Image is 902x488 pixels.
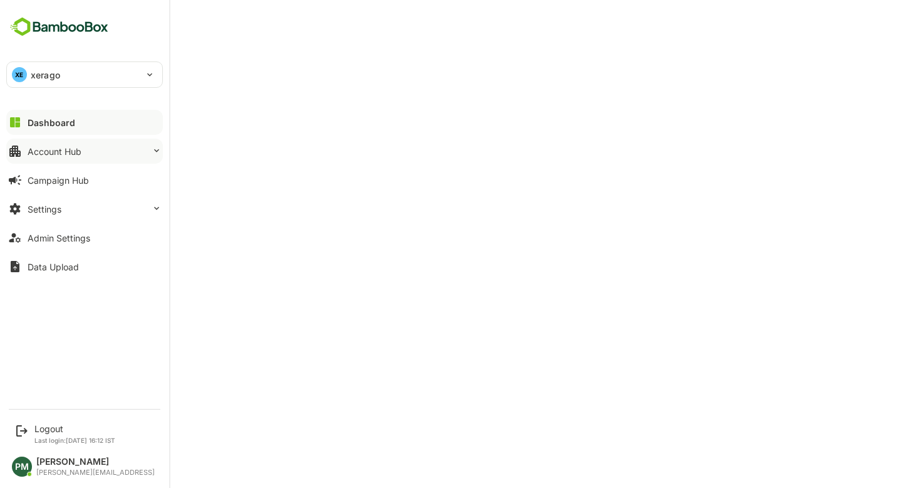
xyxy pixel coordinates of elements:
div: Settings [28,204,61,215]
p: xerago [31,68,60,82]
div: Logout [34,423,115,434]
div: XExerago [7,62,162,87]
button: Data Upload [6,254,163,279]
button: Account Hub [6,139,163,164]
div: Dashboard [28,117,75,128]
div: Account Hub [28,146,81,157]
button: Admin Settings [6,225,163,250]
div: Data Upload [28,262,79,272]
img: BambooboxFullLogoMark.5f36c76dfaba33ec1ec1367b70bb1252.svg [6,15,112,39]
div: Campaign Hub [28,175,89,186]
div: [PERSON_NAME][EMAIL_ADDRESS] [36,469,155,477]
button: Dashboard [6,110,163,135]
p: Last login: [DATE] 16:12 IST [34,437,115,444]
div: [PERSON_NAME] [36,457,155,467]
div: Admin Settings [28,233,90,243]
div: XE [12,67,27,82]
button: Settings [6,196,163,221]
button: Campaign Hub [6,167,163,193]
div: PM [12,457,32,477]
